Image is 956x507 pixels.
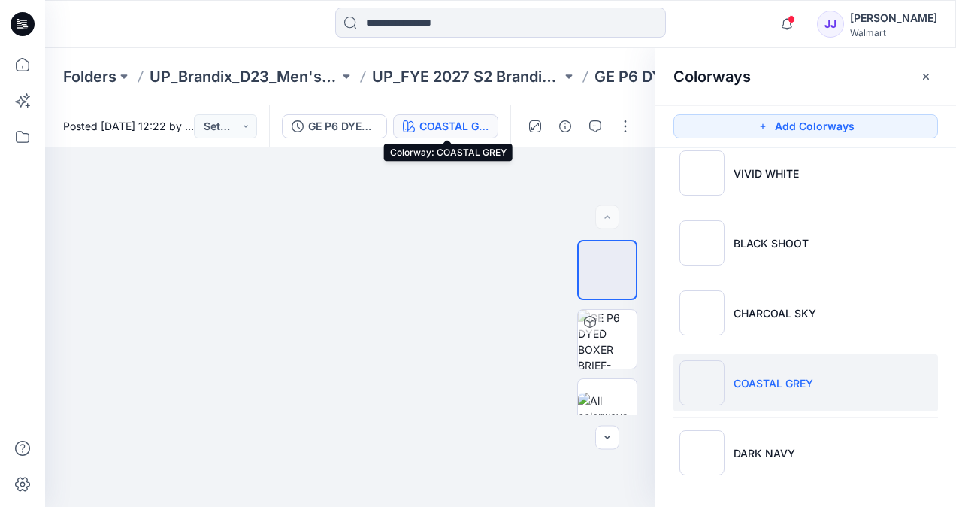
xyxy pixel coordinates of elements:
img: BLACK SHOOT [679,220,725,266]
img: VIVID WHITE [679,150,725,196]
a: UP_Brandix_D23_Men's Basics [150,66,339,87]
button: Details [553,114,577,138]
img: CHARCOAL SKY [679,290,725,335]
div: Walmart [850,27,937,38]
img: GE P6 DYED BOXER BRIEF-GE27260848 COASTAL GREY [578,310,637,369]
p: BLACK SHOOT [734,235,809,251]
button: GE P6 DYED BOXER BRIEF-GE27260848 [282,114,387,138]
button: Add Colorways [673,114,938,138]
p: VIVID WHITE [734,165,799,181]
h2: Colorways [673,68,751,86]
img: COASTAL GREY [679,360,725,405]
div: JJ [817,11,844,38]
a: UP_FYE 2027 S2 Brandix_D23_Men's Basics- [PERSON_NAME] [372,66,561,87]
span: Posted [DATE] 12:22 by [63,118,194,134]
p: GE P6 DYED BOXER BRIEF-GE27260848 [594,66,784,87]
button: COASTAL GREY [393,114,498,138]
p: COASTAL GREY [734,375,813,391]
div: COASTAL GREY [419,118,489,135]
div: GE P6 DYED BOXER BRIEF-GE27260848 [308,118,377,135]
a: Folders [63,66,116,87]
p: DARK NAVY [734,445,795,461]
img: DARK NAVY [679,430,725,475]
img: All colorways [578,393,637,424]
div: [PERSON_NAME] [850,9,937,27]
p: CHARCOAL SKY [734,305,816,321]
